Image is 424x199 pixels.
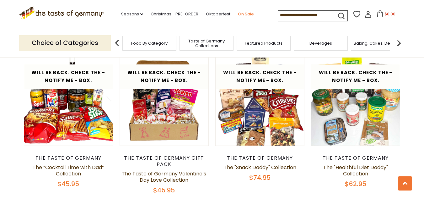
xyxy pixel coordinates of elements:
a: Taste of Germany Collections [181,39,232,48]
span: $0.00 [385,11,395,17]
a: The "Healthful Diet Daddy" Collection [323,164,388,177]
a: The Taste of Germany Valentine’s Day Love Collection [122,170,206,184]
a: Oktoberfest [206,11,230,18]
img: The "Snack Daddy" Collection [216,57,304,146]
a: Christmas - PRE-ORDER [151,11,198,18]
p: Choice of Categories [19,35,111,51]
img: The Taste of Germany Valentine’s Day Love Collection [120,57,209,146]
a: Seasons [121,11,143,18]
span: $45.95 [57,180,79,188]
span: $62.95 [345,180,366,188]
a: The "Snack Daddy" Collection [224,164,296,171]
img: previous arrow [111,37,123,49]
a: Baking, Cakes, Desserts [354,41,402,46]
a: On Sale [238,11,254,18]
div: The Taste of Germany [215,155,305,161]
div: The Taste of Germany Gift Pack [120,155,209,168]
a: Featured Products [245,41,282,46]
img: The "Healthful Diet Daddy" Collection [311,57,400,146]
div: The Taste of Germany [311,155,400,161]
div: The Taste of Germany [24,155,113,161]
span: $45.95 [153,186,175,195]
img: next arrow [393,37,405,49]
img: The “Cocktail Time with Dad” Collection [24,57,113,146]
button: $0.00 [373,10,400,20]
a: Beverages [309,41,332,46]
a: The “Cocktail Time with Dad” Collection [33,164,104,177]
a: Food By Category [131,41,168,46]
span: $74.95 [249,173,271,182]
